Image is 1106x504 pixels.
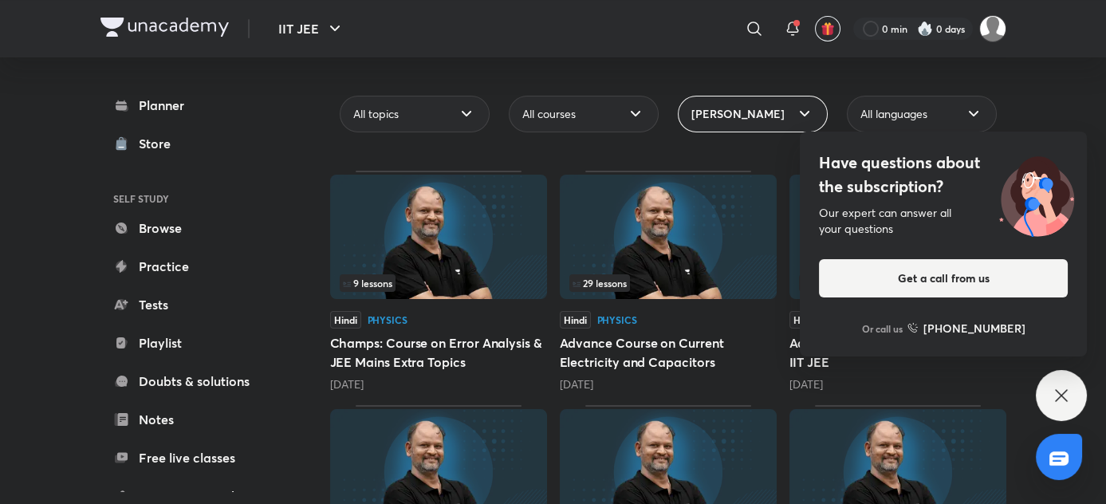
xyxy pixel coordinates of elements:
[100,289,285,321] a: Tests
[819,259,1068,297] button: Get a call from us
[569,274,767,292] div: infosection
[340,274,537,292] div: infocontainer
[789,171,1006,392] div: Advance Course on SHM & Waves - IIT JEE
[789,333,1006,372] h5: Advance Course on SHM & Waves - IIT JEE
[819,151,1068,199] h4: Have questions about the subscription?
[789,175,1006,299] img: Thumbnail
[330,376,547,392] div: 1 year ago
[340,274,537,292] div: infosection
[343,278,392,288] span: 9 lessons
[789,311,821,329] span: Hindi
[799,274,997,292] div: infosection
[100,442,285,474] a: Free live classes
[815,16,840,41] button: avatar
[799,274,997,292] div: infocontainer
[917,21,933,37] img: streak
[100,89,285,121] a: Planner
[139,134,180,153] div: Store
[691,106,785,122] span: [PERSON_NAME]
[100,128,285,159] a: Store
[340,274,537,292] div: left
[100,327,285,359] a: Playlist
[269,13,354,45] button: IIT JEE
[821,22,835,36] img: avatar
[330,333,547,372] h5: Champs: Course on Error Analysis & JEE Mains Extra Topics
[907,320,1025,337] a: [PHONE_NUMBER]
[860,106,927,122] span: All languages
[560,171,777,392] div: Advance Course on Current Electricity and Capacitors
[986,151,1087,237] img: ttu_illustration_new.svg
[100,404,285,435] a: Notes
[330,311,361,329] span: Hindi
[560,175,777,299] img: Thumbnail
[923,320,1025,337] h6: [PHONE_NUMBER]
[100,365,285,397] a: Doubts & solutions
[353,106,399,122] span: All topics
[100,212,285,244] a: Browse
[569,274,767,292] div: left
[862,321,903,336] p: Or call us
[560,333,777,372] h5: Advance Course on Current Electricity and Capacitors
[522,106,576,122] span: All courses
[573,278,627,288] span: 29 lessons
[100,250,285,282] a: Practice
[979,15,1006,42] img: Vijay
[560,376,777,392] div: 1 year ago
[100,18,229,41] a: Company Logo
[819,205,1068,237] div: Our expert can answer all your questions
[789,376,1006,392] div: 2 years ago
[799,274,997,292] div: left
[330,175,547,299] img: Thumbnail
[597,315,637,325] div: Physics
[330,171,547,392] div: Champs: Course on Error Analysis & JEE Mains Extra Topics
[560,311,591,329] span: Hindi
[100,185,285,212] h6: SELF STUDY
[569,274,767,292] div: infocontainer
[100,18,229,37] img: Company Logo
[368,315,407,325] div: Physics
